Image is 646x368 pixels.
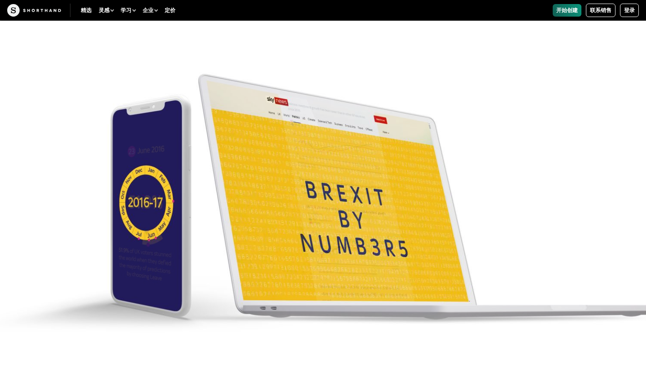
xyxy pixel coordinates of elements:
button: 企业 [139,4,161,17]
button: 灵感 [95,4,117,17]
a: 联系销售 [586,4,615,17]
a: 精选 [77,4,95,17]
a: 登录 [620,4,639,17]
a: 定价 [161,4,179,17]
a: 开始创建 [553,4,581,17]
button: 学习 [117,4,139,17]
img: 工艺 [7,4,61,17]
